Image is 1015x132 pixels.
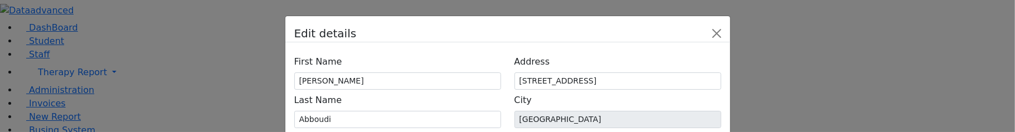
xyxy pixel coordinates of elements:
[708,25,726,42] button: Close
[514,90,532,111] label: City
[514,51,550,72] label: Address
[514,72,721,90] input: Enter a location
[294,90,342,111] label: Last Name
[294,25,357,42] h5: Edit details
[294,51,342,72] label: First Name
